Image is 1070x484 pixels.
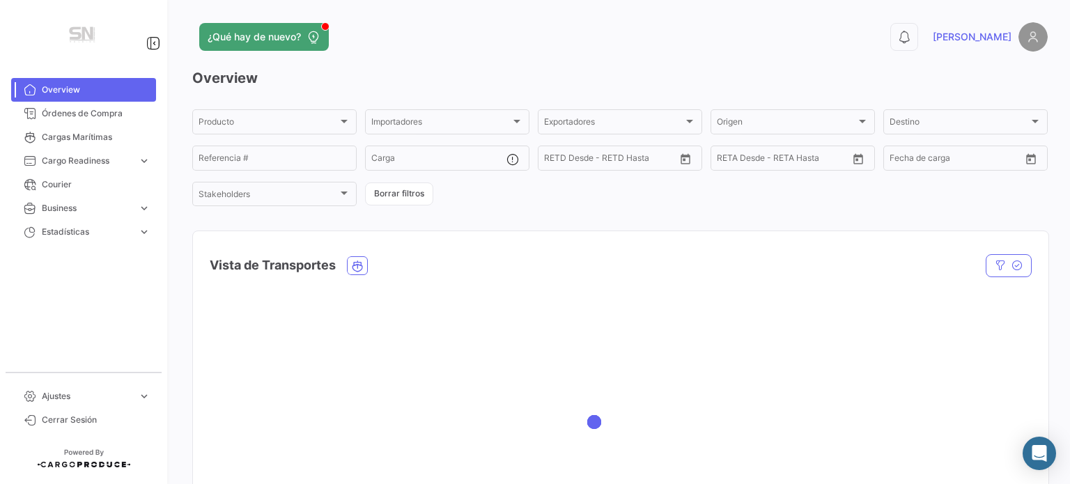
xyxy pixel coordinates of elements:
[42,390,132,403] span: Ajustes
[579,155,642,165] input: Hasta
[138,155,150,167] span: expand_more
[11,173,156,196] a: Courier
[208,30,301,44] span: ¿Qué hay de nuevo?
[42,131,150,143] span: Cargas Marítimas
[138,202,150,214] span: expand_more
[138,390,150,403] span: expand_more
[11,125,156,149] a: Cargas Marítimas
[42,226,132,238] span: Estadísticas
[371,119,511,129] span: Importadores
[199,192,338,201] span: Stakeholders
[1018,22,1048,52] img: placeholder-user.png
[717,155,742,165] input: Desde
[348,257,367,274] button: Ocean
[138,226,150,238] span: expand_more
[42,202,132,214] span: Business
[675,148,696,169] button: Open calendar
[544,119,683,129] span: Exportadores
[1021,148,1041,169] button: Open calendar
[42,107,150,120] span: Órdenes de Compra
[49,17,118,56] img: Manufactura+Logo.png
[933,30,1011,44] span: [PERSON_NAME]
[210,256,336,275] h4: Vista de Transportes
[42,84,150,96] span: Overview
[752,155,814,165] input: Hasta
[544,155,569,165] input: Desde
[192,68,1048,88] h3: Overview
[199,23,329,51] button: ¿Qué hay de nuevo?
[365,182,433,205] button: Borrar filtros
[42,155,132,167] span: Cargo Readiness
[11,78,156,102] a: Overview
[890,119,1029,129] span: Destino
[717,119,856,129] span: Origen
[1023,437,1056,470] div: Abrir Intercom Messenger
[11,102,156,125] a: Órdenes de Compra
[848,148,869,169] button: Open calendar
[42,414,150,426] span: Cerrar Sesión
[42,178,150,191] span: Courier
[199,119,338,129] span: Producto
[924,155,987,165] input: Hasta
[890,155,915,165] input: Desde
